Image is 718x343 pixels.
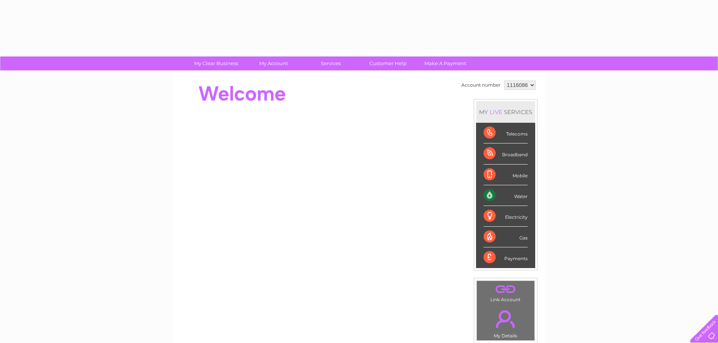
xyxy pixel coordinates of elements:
[242,56,305,70] a: My Account
[459,79,502,91] td: Account number
[479,306,533,332] a: .
[484,123,528,143] div: Telecoms
[476,280,535,304] td: Link Account
[484,185,528,206] div: Water
[484,143,528,164] div: Broadband
[185,56,247,70] a: My Clear Business
[476,101,535,123] div: MY SERVICES
[414,56,476,70] a: Make A Payment
[476,304,535,341] td: My Details
[484,247,528,268] div: Payments
[484,227,528,247] div: Gas
[484,206,528,227] div: Electricity
[357,56,419,70] a: Customer Help
[484,165,528,185] div: Mobile
[488,108,504,116] div: LIVE
[479,283,533,296] a: .
[300,56,362,70] a: Services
